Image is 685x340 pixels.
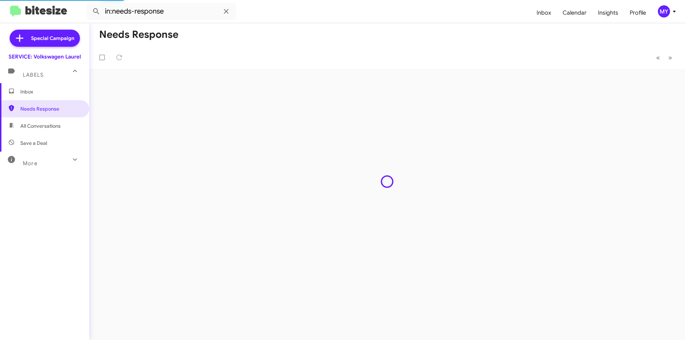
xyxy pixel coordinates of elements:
button: MY [652,5,677,17]
a: Profile [624,2,652,23]
a: Special Campaign [10,30,80,47]
span: » [668,53,672,62]
span: « [656,53,660,62]
nav: Page navigation example [652,50,676,65]
a: Insights [592,2,624,23]
a: Calendar [557,2,592,23]
span: Special Campaign [31,35,74,42]
div: SERVICE: Volkswagen Laurel [9,53,81,60]
button: Previous [652,50,664,65]
span: Labels [23,72,44,78]
input: Search [86,3,236,20]
span: Save a Deal [20,139,47,147]
button: Next [664,50,676,65]
span: Inbox [20,88,81,95]
h1: Needs Response [99,29,178,40]
span: More [23,160,37,167]
span: Needs Response [20,105,81,112]
a: Inbox [531,2,557,23]
span: All Conversations [20,122,61,130]
div: MY [658,5,670,17]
